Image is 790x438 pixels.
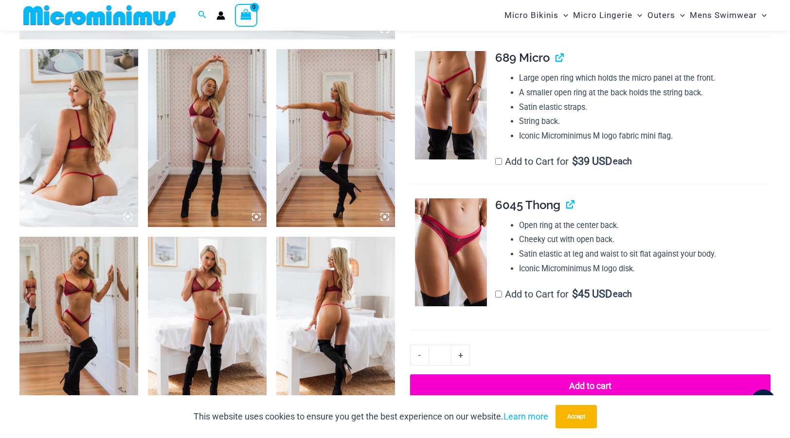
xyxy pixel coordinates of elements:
img: Guilty Pleasures Red 1045 Bra 6045 Thong [148,49,267,227]
input: Add to Cart for$39 USD each [495,158,502,165]
span: 45 USD [572,289,612,299]
li: Iconic Microminimus M logo fabric mini flag. [519,129,771,143]
a: - [410,345,429,365]
img: MM SHOP LOGO FLAT [19,4,180,26]
img: Guilty Pleasures Red 689 Micro [415,51,487,159]
li: Cheeky cut with open back. [519,232,771,247]
span: Mens Swimwear [690,3,757,28]
img: Guilty Pleasures Red 1045 Bra 6045 Thong [276,49,395,227]
li: Open ring at the center back. [519,218,771,233]
span: $ [572,155,578,167]
span: each [613,157,632,166]
button: Add to cart [410,374,771,398]
span: Outers [647,3,675,28]
input: Product quantity [429,345,451,365]
img: Guilty Pleasures Red 1045 Bra 689 Micro [19,49,138,227]
a: View Shopping Cart, empty [235,4,257,26]
a: Micro LingerieMenu ToggleMenu Toggle [571,3,645,28]
span: $ [572,288,578,300]
li: Large open ring which holds the micro panel at the front. [519,71,771,86]
a: Account icon link [216,11,225,20]
img: Guilty Pleasures Red 1045 Bra 689 Micro [276,237,395,415]
li: A smaller open ring at the back holds the string back. [519,86,771,100]
span: 689 Micro [495,51,550,65]
li: Satin elastic at leg and waist to sit flat against your body. [519,247,771,262]
span: 39 USD [572,157,612,166]
input: Add to Cart for$45 USD each [495,291,502,298]
img: Guilty Pleasures Red 1045 Bra 689 Micro [148,237,267,415]
button: Accept [556,405,597,428]
p: This website uses cookies to ensure you get the best experience on our website. [194,409,548,424]
a: Mens SwimwearMenu ToggleMenu Toggle [687,3,769,28]
span: each [613,289,632,299]
span: Menu Toggle [558,3,568,28]
a: OutersMenu ToggleMenu Toggle [645,3,687,28]
span: 6045 Thong [495,198,560,212]
span: Menu Toggle [675,3,685,28]
span: Micro Lingerie [573,3,632,28]
img: Guilty Pleasures Red 6045 Thong [415,198,487,306]
label: Add to Cart for [495,156,632,167]
nav: Site Navigation [501,1,771,29]
img: Guilty Pleasures Red 1045 Bra 6045 Thong [19,237,138,415]
li: String back. [519,114,771,129]
a: + [451,345,470,365]
li: Satin elastic straps. [519,100,771,115]
a: Learn more [503,411,548,421]
a: Search icon link [198,9,207,21]
li: Iconic Microminimus M logo disk. [519,262,771,276]
label: Add to Cart for [495,288,632,300]
a: Micro BikinisMenu ToggleMenu Toggle [502,3,571,28]
span: Menu Toggle [632,3,642,28]
span: Micro Bikinis [504,3,558,28]
span: Menu Toggle [757,3,767,28]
